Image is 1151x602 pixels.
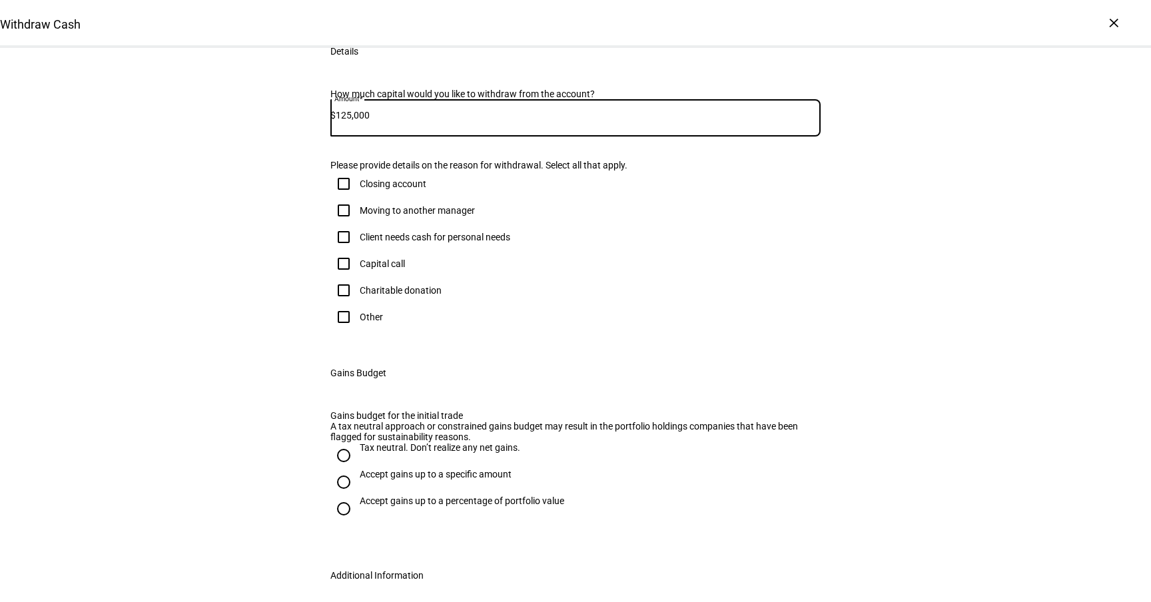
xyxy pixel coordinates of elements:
div: × [1103,12,1124,33]
div: Accept gains up to a percentage of portfolio value [360,495,564,506]
div: Closing account [360,178,426,189]
div: Moving to another manager [360,205,475,216]
div: Client needs cash for personal needs [360,232,510,242]
div: Tax neutral. Don’t realize any net gains. [360,442,520,453]
div: Gains budget for the initial trade [330,410,821,421]
div: Charitable donation [360,285,442,296]
div: Details [330,46,358,57]
div: Please provide details on the reason for withdrawal. Select all that apply. [330,160,821,170]
mat-label: Amount* [334,95,362,103]
div: Other [360,312,383,322]
div: Capital call [360,258,405,269]
div: Gains Budget [330,368,386,378]
div: Accept gains up to a specific amount [360,469,512,479]
div: Additional Information [330,570,424,581]
span: $ [330,110,336,121]
div: A tax neutral approach or constrained gains budget may result in the portfolio holdings companies... [330,421,821,442]
div: How much capital would you like to withdraw from the account? [330,89,821,99]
